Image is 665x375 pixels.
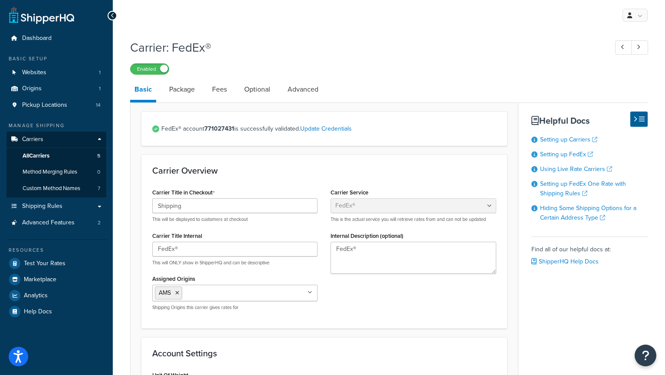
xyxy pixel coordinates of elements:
li: Websites [7,65,106,81]
div: Manage Shipping [7,122,106,129]
a: Origins1 [7,81,106,97]
span: 14 [96,102,101,109]
span: All Carriers [23,152,49,160]
a: Update Credentials [300,124,352,133]
a: Help Docs [7,304,106,319]
li: Origins [7,81,106,97]
a: Basic [130,79,156,102]
li: Custom Method Names [7,181,106,197]
li: Advanced Features [7,215,106,231]
span: FedEx® account is successfully validated. [161,123,496,135]
span: 1 [99,69,101,76]
span: Websites [22,69,46,76]
h3: Helpful Docs [531,116,648,125]
span: Test Your Rates [24,260,66,267]
span: AMS [159,288,171,297]
a: Using Live Rate Carriers [540,164,612,174]
a: Setting up FedEx [540,150,593,159]
a: Previous Record [615,40,632,55]
li: Pickup Locations [7,97,106,113]
p: This will be displayed to customers at checkout [152,216,318,223]
h3: Account Settings [152,349,496,358]
span: Marketplace [24,276,56,283]
p: Shipping Origins this carrier gives rates for [152,304,318,311]
a: Method Merging Rules0 [7,164,106,180]
a: Package [165,79,199,100]
a: Hiding Some Shipping Options for a Certain Address Type [540,204,636,222]
a: Test Your Rates [7,256,106,271]
span: 2 [98,219,101,227]
span: Analytics [24,292,48,299]
li: Method Merging Rules [7,164,106,180]
a: ShipperHQ Help Docs [531,257,599,266]
label: Enabled [131,64,169,74]
a: Analytics [7,288,106,303]
span: Advanced Features [22,219,75,227]
button: Open Resource Center [635,345,656,366]
span: 5 [97,152,100,160]
a: Dashboard [7,30,106,46]
div: Resources [7,247,106,254]
label: Carrier Title Internal [152,233,202,239]
span: Origins [22,85,42,92]
li: Carriers [7,132,106,197]
div: Find all of our helpful docs at: [531,237,648,268]
a: Websites1 [7,65,106,81]
h3: Carrier Overview [152,166,496,175]
textarea: FedEx® [331,242,496,274]
strong: 771027431 [204,124,234,133]
span: Custom Method Names [23,185,80,192]
a: Advanced [283,79,323,100]
label: Assigned Origins [152,276,195,282]
a: Optional [240,79,275,100]
a: Shipping Rules [7,198,106,214]
span: Pickup Locations [22,102,67,109]
a: Advanced Features2 [7,215,106,231]
a: Carriers [7,132,106,148]
span: Carriers [22,136,43,143]
label: Carrier Service [331,189,368,196]
a: Custom Method Names7 [7,181,106,197]
a: Setting up Carriers [540,135,597,144]
div: Basic Setup [7,55,106,62]
label: Carrier Title in Checkout [152,189,215,196]
span: Shipping Rules [22,203,62,210]
a: Next Record [631,40,648,55]
h1: Carrier: FedEx® [130,39,599,56]
a: Pickup Locations14 [7,97,106,113]
p: This is the actual service you will retrieve rates from and can not be updated [331,216,496,223]
a: Setting up FedEx One Rate with Shipping Rules [540,179,626,198]
span: Method Merging Rules [23,168,77,176]
a: AllCarriers5 [7,148,106,164]
a: Fees [208,79,231,100]
span: Dashboard [22,35,52,42]
span: 1 [99,85,101,92]
label: Internal Description (optional) [331,233,403,239]
p: This will ONLY show in ShipperHQ and can be descriptive [152,260,318,266]
span: 0 [97,168,100,176]
button: Hide Help Docs [630,112,648,127]
span: Help Docs [24,308,52,316]
a: Marketplace [7,272,106,287]
span: 7 [98,185,100,192]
